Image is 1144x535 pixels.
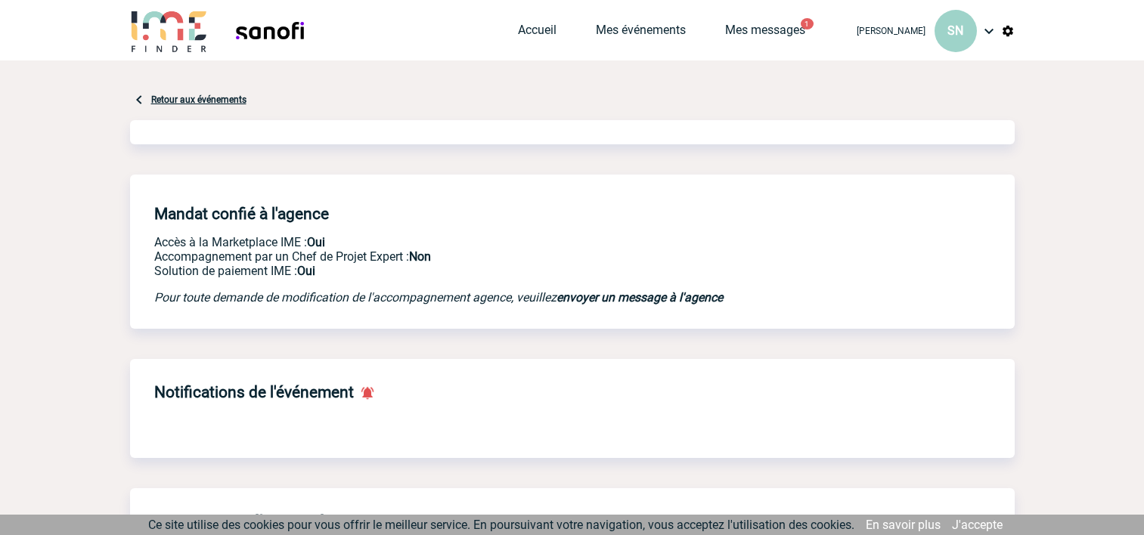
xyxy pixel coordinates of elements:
b: Oui [297,264,315,278]
button: 1 [801,18,814,29]
p: Conformité aux process achat client, Prise en charge de la facturation, Mutualisation de plusieur... [154,264,782,278]
span: SN [947,23,963,38]
h4: Prestataires sélectionnés [154,512,333,530]
a: J'accepte [952,518,1003,532]
a: Mes événements [596,23,686,44]
b: Oui [307,235,325,249]
h4: Mandat confié à l'agence [154,205,329,223]
img: IME-Finder [130,9,209,52]
a: Retour aux événements [151,94,246,105]
p: Prestation payante [154,249,782,264]
em: Pour toute demande de modification de l'accompagnement agence, veuillez [154,290,723,305]
a: envoyer un message à l'agence [556,290,723,305]
span: [PERSON_NAME] [857,26,925,36]
a: Mes messages [725,23,805,44]
span: Ce site utilise des cookies pour vous offrir le meilleur service. En poursuivant votre navigation... [148,518,854,532]
a: Accueil [518,23,556,44]
p: Accès à la Marketplace IME : [154,235,782,249]
b: Non [409,249,431,264]
h4: Notifications de l'événement [154,383,354,401]
a: En savoir plus [866,518,941,532]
